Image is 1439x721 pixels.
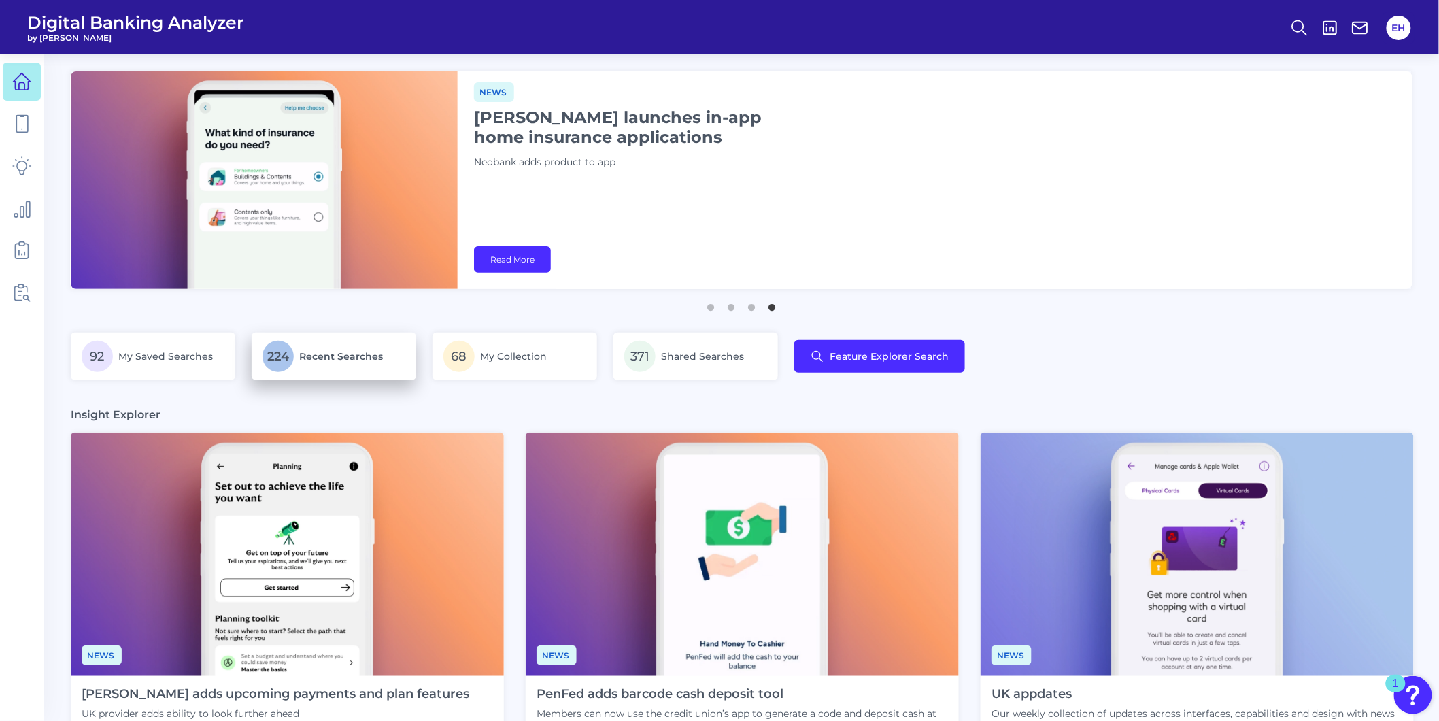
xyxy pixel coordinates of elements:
button: 1 [704,297,717,311]
button: EH [1387,16,1411,40]
span: News [82,645,122,665]
img: News - Phone.png [526,433,959,676]
h4: [PERSON_NAME] adds upcoming payments and plan features [82,687,469,702]
span: 92 [82,341,113,372]
h4: PenFed adds barcode cash deposit tool [537,687,948,702]
a: Read More [474,246,551,273]
p: UK provider adds ability to look further ahead [82,707,469,720]
img: bannerImg [71,71,458,289]
span: Shared Searches [661,350,744,363]
a: 68My Collection [433,333,597,380]
span: Feature Explorer Search [830,351,949,362]
h1: [PERSON_NAME] launches in-app home insurance applications [474,107,814,147]
button: Feature Explorer Search [794,340,965,373]
span: 371 [624,341,656,372]
p: Neobank adds product to app [474,155,814,170]
button: Open Resource Center, 1 new notification [1394,676,1432,714]
a: 224Recent Searches [252,333,416,380]
span: Digital Banking Analyzer [27,12,244,33]
span: News [992,645,1032,665]
a: News [992,648,1032,661]
h4: UK appdates [992,687,1403,702]
span: News [474,82,514,102]
div: 1 [1393,684,1399,701]
span: My Collection [480,350,547,363]
span: My Saved Searches [118,350,213,363]
button: 4 [765,297,779,311]
button: 3 [745,297,758,311]
a: News [537,648,577,661]
a: News [474,85,514,98]
span: Recent Searches [299,350,383,363]
a: News [82,648,122,661]
span: News [537,645,577,665]
span: 68 [443,341,475,372]
img: News - Phone (4).png [71,433,504,676]
a: 371Shared Searches [613,333,778,380]
span: by [PERSON_NAME] [27,33,244,43]
a: 92My Saved Searches [71,333,235,380]
h3: Insight Explorer [71,407,160,422]
img: Appdates - Phone (9).png [981,433,1414,676]
button: 2 [724,297,738,311]
span: 224 [263,341,294,372]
